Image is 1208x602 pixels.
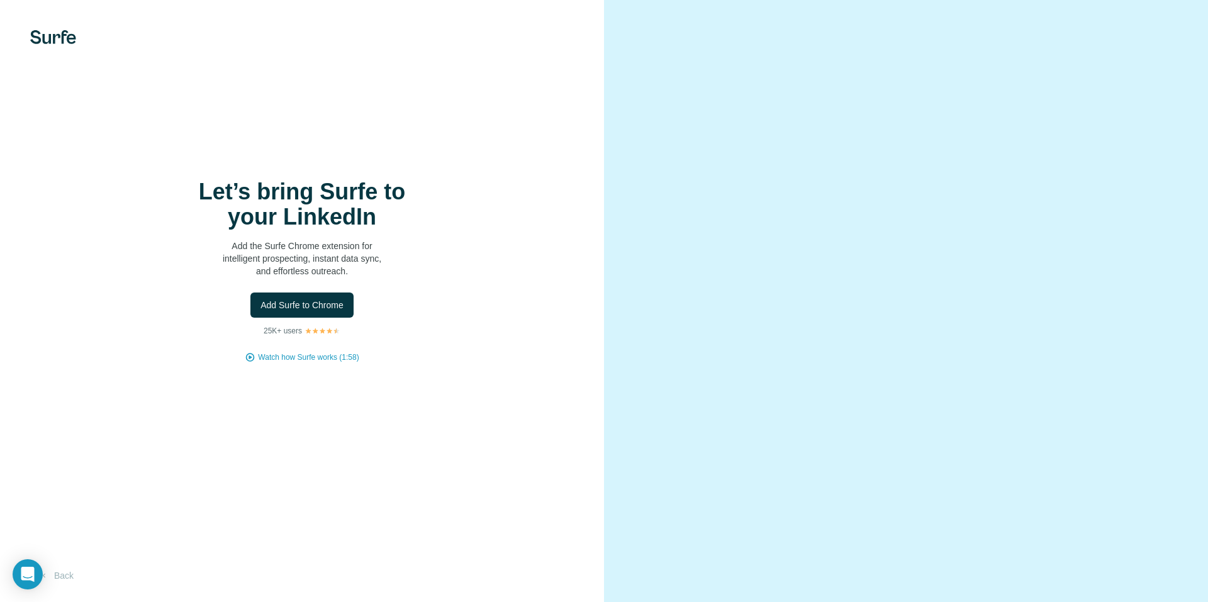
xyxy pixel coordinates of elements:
[30,564,82,587] button: Back
[176,179,428,230] h1: Let’s bring Surfe to your LinkedIn
[264,325,302,337] p: 25K+ users
[258,352,359,363] button: Watch how Surfe works (1:58)
[250,293,354,318] button: Add Surfe to Chrome
[30,30,76,44] img: Surfe's logo
[260,299,344,311] span: Add Surfe to Chrome
[13,559,43,589] div: Open Intercom Messenger
[176,240,428,277] p: Add the Surfe Chrome extension for intelligent prospecting, instant data sync, and effortless out...
[305,327,340,335] img: Rating Stars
